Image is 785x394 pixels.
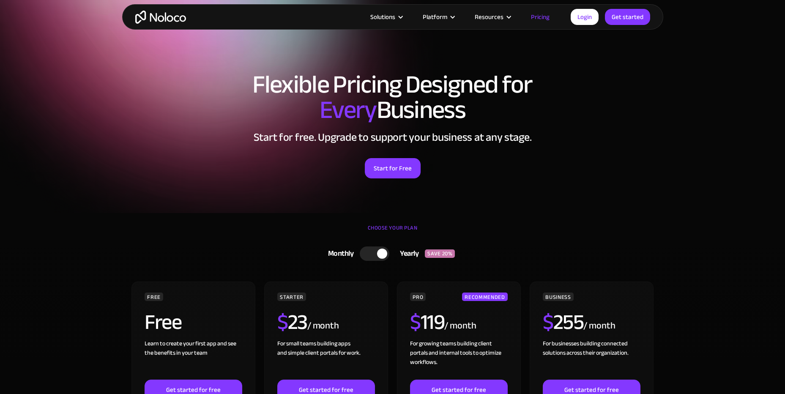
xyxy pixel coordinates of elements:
div: For growing teams building client portals and internal tools to optimize workflows. [410,339,507,380]
div: / month [444,319,476,333]
div: Solutions [370,11,395,22]
div: For small teams building apps and simple client portals for work. ‍ [277,339,375,380]
div: Yearly [389,247,425,260]
h2: 255 [543,312,583,333]
h1: Flexible Pricing Designed for Business [131,72,655,123]
div: Resources [475,11,503,22]
a: Get started [605,9,650,25]
div: For businesses building connected solutions across their organization. ‍ [543,339,640,380]
a: Pricing [520,11,560,22]
div: Solutions [360,11,412,22]
h2: 119 [410,312,444,333]
a: Start for Free [365,158,421,178]
div: Platform [423,11,447,22]
h2: Start for free. Upgrade to support your business at any stage. [131,131,655,144]
div: RECOMMENDED [462,293,507,301]
div: Platform [412,11,464,22]
div: Monthly [317,247,360,260]
div: CHOOSE YOUR PLAN [131,222,655,243]
span: $ [277,302,288,342]
div: Resources [464,11,520,22]
div: SAVE 20% [425,249,455,258]
span: Every [320,86,377,134]
div: Learn to create your first app and see the benefits in your team ‍ [145,339,242,380]
a: Login [571,9,599,25]
h2: 23 [277,312,307,333]
div: / month [583,319,615,333]
div: PRO [410,293,426,301]
div: BUSINESS [543,293,573,301]
a: home [135,11,186,24]
div: FREE [145,293,163,301]
span: $ [543,302,553,342]
span: $ [410,302,421,342]
div: STARTER [277,293,306,301]
h2: Free [145,312,181,333]
div: / month [307,319,339,333]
